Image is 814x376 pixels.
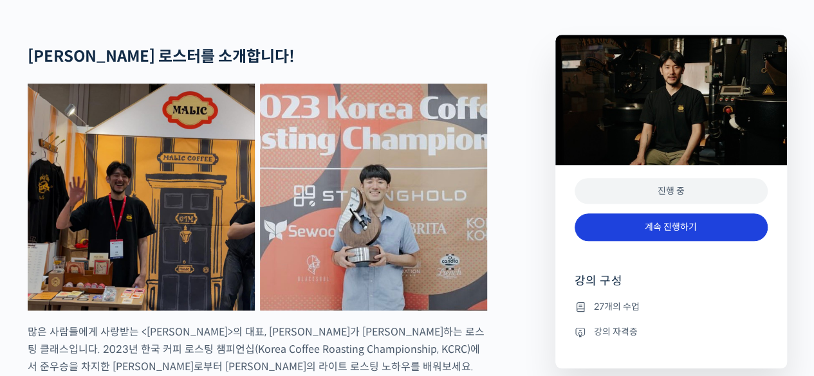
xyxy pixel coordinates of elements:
[575,324,768,339] li: 강의 자격증
[199,289,214,299] span: 설정
[575,213,768,241] a: 계속 진행하기
[575,273,768,299] h4: 강의 구성
[41,289,48,299] span: 홈
[28,323,487,375] p: 많은 사람들에게 사랑받는 <[PERSON_NAME]>의 대표, [PERSON_NAME]가 [PERSON_NAME]하는 로스팅 클래스입니다. 2023년 한국 커피 로스팅 챔피언...
[85,269,166,301] a: 대화
[575,178,768,204] div: 진행 중
[575,299,768,314] li: 27개의 수업
[4,269,85,301] a: 홈
[166,269,247,301] a: 설정
[118,289,133,300] span: 대화
[28,47,295,66] strong: [PERSON_NAME] 로스터를 소개합니다!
